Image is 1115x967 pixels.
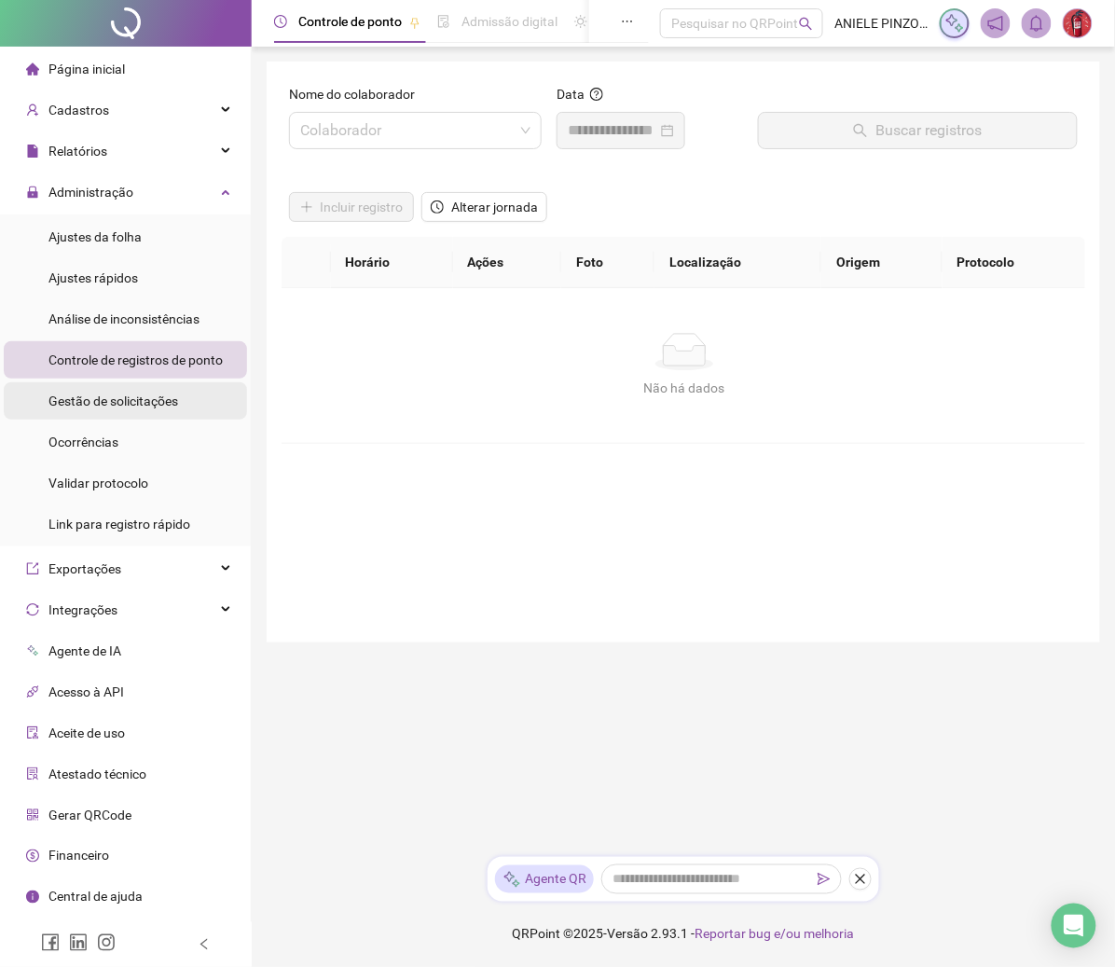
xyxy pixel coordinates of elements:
[252,902,1115,967] footer: QRPoint © 2025 - 2.93.1 -
[26,891,39,904] span: info-circle
[944,13,965,34] img: sparkle-icon.fc2bf0ac1784a2077858766a79e2daf3.svg
[943,237,1086,288] th: Protocolo
[48,476,148,490] span: Validar protocolo
[274,15,287,28] span: clock-circle
[48,270,138,285] span: Ajustes rápidos
[48,435,118,449] span: Ocorrências
[48,725,125,740] span: Aceite de uso
[48,767,146,781] span: Atestado técnico
[461,14,557,29] span: Admissão digital
[69,933,88,952] span: linkedin
[987,15,1004,32] span: notification
[431,200,444,214] span: clock-circle
[818,873,831,886] span: send
[26,603,39,616] span: sync
[26,726,39,739] span: audit
[421,192,546,222] button: Alterar jornada
[48,517,190,532] span: Link para registro rápido
[608,927,649,942] span: Versão
[48,311,200,326] span: Análise de inconsistências
[298,14,402,29] span: Controle de ponto
[502,870,521,890] img: sparkle-icon.fc2bf0ac1784a2077858766a79e2daf3.svg
[48,394,178,408] span: Gestão de solicitações
[654,237,821,288] th: Localização
[26,62,39,76] span: home
[289,84,427,104] label: Nome do colaborador
[1028,15,1045,32] span: bell
[331,237,453,288] th: Horário
[48,144,107,159] span: Relatórios
[48,849,109,863] span: Financeiro
[821,237,943,288] th: Origem
[758,112,1078,149] button: Buscar registros
[26,850,39,863] span: dollar
[41,933,60,952] span: facebook
[26,186,39,199] span: lock
[437,15,450,28] span: file-done
[495,865,594,893] div: Agente QR
[451,197,538,217] span: Alterar jornada
[48,684,124,699] span: Acesso à API
[834,13,929,34] span: ANIELE PINZON - Pinzon Extintores
[409,17,420,28] span: pushpin
[1052,904,1096,948] div: Open Intercom Messenger
[48,185,133,200] span: Administração
[304,378,1064,398] div: Não há dados
[854,873,867,886] span: close
[48,62,125,76] span: Página inicial
[621,15,634,28] span: ellipsis
[26,808,39,822] span: qrcode
[561,237,654,288] th: Foto
[574,15,587,28] span: sun
[26,685,39,698] span: api
[26,104,39,117] span: user-add
[557,87,585,102] span: Data
[421,201,546,216] a: Alterar jornada
[26,562,39,575] span: export
[48,229,142,244] span: Ajustes da folha
[48,890,143,905] span: Central de ajuda
[289,192,414,222] button: Incluir registro
[198,938,211,951] span: left
[1064,9,1092,37] img: 80830
[453,237,561,288] th: Ações
[26,767,39,781] span: solution
[48,808,131,822] span: Gerar QRCode
[97,933,116,952] span: instagram
[48,352,223,367] span: Controle de registros de ponto
[48,602,117,617] span: Integrações
[695,927,855,942] span: Reportar bug e/ou melhoria
[799,17,813,31] span: search
[26,145,39,158] span: file
[48,103,109,117] span: Cadastros
[48,561,121,576] span: Exportações
[48,643,121,658] span: Agente de IA
[590,88,603,101] span: question-circle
